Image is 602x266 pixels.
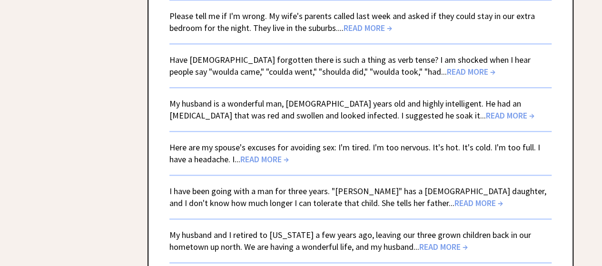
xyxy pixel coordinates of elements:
span: READ MORE → [447,66,495,77]
a: Here are my spouse's excuses for avoiding sex: I'm tired. I'm too nervous. It's hot. It's cold. I... [169,142,540,165]
a: My husband is a wonderful man, [DEMOGRAPHIC_DATA] years old and highly intelligent. He had an [ME... [169,98,534,121]
span: READ MORE → [486,110,534,121]
span: READ MORE → [454,197,503,208]
a: Have [DEMOGRAPHIC_DATA] forgotten there is such a thing as verb tense? I am shocked when I hear p... [169,54,531,77]
a: My husband and I retired to [US_STATE] a few years ago, leaving our three grown children back in ... [169,229,531,252]
span: READ MORE → [344,22,392,33]
span: READ MORE → [419,241,468,252]
a: I have been going with a man for three years. "[PERSON_NAME]" has a [DEMOGRAPHIC_DATA] daughter, ... [169,186,546,208]
a: Please tell me if I'm wrong. My wife's parents called last week and asked if they could stay in o... [169,10,535,33]
span: READ MORE → [240,154,289,165]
